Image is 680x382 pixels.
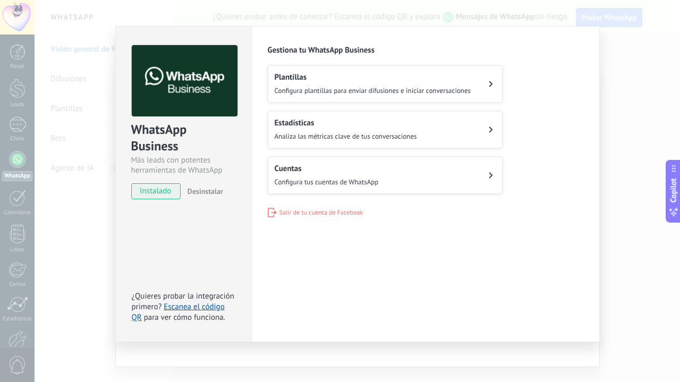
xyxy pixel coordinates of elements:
button: Salir de tu cuenta de Facebook [268,208,363,217]
button: EstadísticasAnaliza las métricas clave de tus conversaciones [268,111,503,148]
span: Configura plantillas para enviar difusiones e iniciar conversaciones [275,86,471,95]
span: Copilot [668,178,679,202]
span: Desinstalar [188,186,223,196]
h2: Cuentas [275,164,379,174]
button: Desinstalar [183,183,223,199]
span: ¿Quieres probar la integración primero? [132,291,235,312]
h2: Gestiona tu WhatsApp Business [268,45,583,55]
span: Analiza las métricas clave de tus conversaciones [275,132,417,141]
div: Más leads con potentes herramientas de WhatsApp [131,155,236,175]
button: PlantillasConfigura plantillas para enviar difusiones e iniciar conversaciones [268,65,503,103]
h2: Estadísticas [275,118,417,128]
span: instalado [132,183,180,199]
a: Escanea el código QR [132,302,225,322]
div: WhatsApp Business [131,121,236,155]
img: logo_main.png [132,45,237,117]
button: CuentasConfigura tus cuentas de WhatsApp [268,157,503,194]
span: Salir de tu cuenta de Facebook [279,209,363,217]
h2: Plantillas [275,72,471,82]
span: para ver cómo funciona. [144,312,225,322]
span: Configura tus cuentas de WhatsApp [275,177,379,186]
